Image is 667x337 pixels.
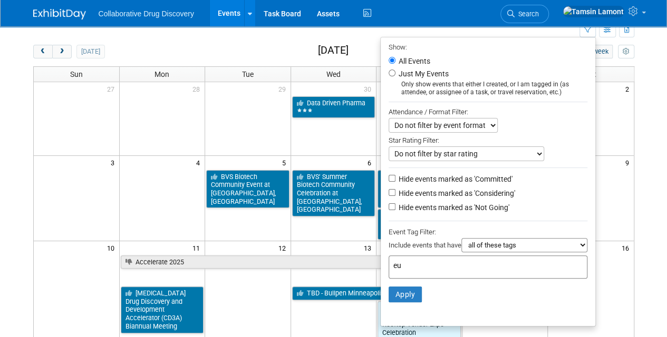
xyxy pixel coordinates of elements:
div: Event Tag Filter: [389,226,587,238]
span: Search [515,10,539,18]
span: 11 [191,241,205,254]
a: BVS’ Summer Biotech Community Celebration at [GEOGRAPHIC_DATA], [GEOGRAPHIC_DATA] [292,170,375,217]
i: Personalize Calendar [623,48,630,55]
button: myCustomButton [618,45,634,58]
span: 9 [624,156,634,169]
span: 3 [110,156,119,169]
a: LRIG-[GEOGRAPHIC_DATA]: Robots & Rooftops [378,209,461,239]
button: Apply [389,286,422,302]
div: Only show events that either I created, or I am tagged in (as attendee, or assignee of a task, or... [389,81,587,96]
span: 27 [106,82,119,95]
label: Just My Events [397,68,449,79]
a: Accelerate 2025 [121,255,461,269]
button: [DATE] [76,45,104,58]
div: Attendance / Format Filter: [389,106,587,118]
span: Collaborative Drug Discovery [99,9,194,18]
span: Wed [326,70,341,78]
span: Tue [242,70,254,78]
a: [GEOGRAPHIC_DATA] in [GEOGRAPHIC_DATA], [US_STATE] [378,170,461,209]
span: 29 [277,82,291,95]
span: 10 [106,241,119,254]
span: 4 [195,156,205,169]
span: 30 [363,82,376,95]
label: Hide events marked as 'Not Going' [397,202,509,213]
span: 12 [277,241,291,254]
span: 6 [366,156,376,169]
span: 5 [281,156,291,169]
div: Star Rating Filter: [389,133,587,146]
a: Data Driven Pharma [292,96,375,118]
span: 16 [621,241,634,254]
span: 2 [624,82,634,95]
input: Type tag and hit enter [393,260,541,271]
span: 13 [363,241,376,254]
img: Tamsin Lamont [563,6,624,17]
div: Include events that have [389,238,587,255]
a: BVS Biotech Community Event at [GEOGRAPHIC_DATA], [GEOGRAPHIC_DATA] [206,170,289,209]
h2: [DATE] [317,45,348,56]
span: Mon [154,70,169,78]
span: 28 [191,82,205,95]
a: [MEDICAL_DATA] Drug Discovery and Development Accelerator (CD3A) Biannual Meeting [121,286,204,333]
button: prev [33,45,53,58]
button: week [588,45,613,58]
span: Sun [70,70,83,78]
a: TBD - Bullpen Minneapolis Pitchfest [292,286,547,300]
div: Show: [389,40,587,53]
button: next [52,45,72,58]
img: ExhibitDay [33,9,86,19]
label: Hide events marked as 'Considering' [397,188,515,199]
label: All Events [397,57,430,65]
a: Search [500,5,549,23]
label: Hide events marked as 'Committed' [397,174,513,184]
